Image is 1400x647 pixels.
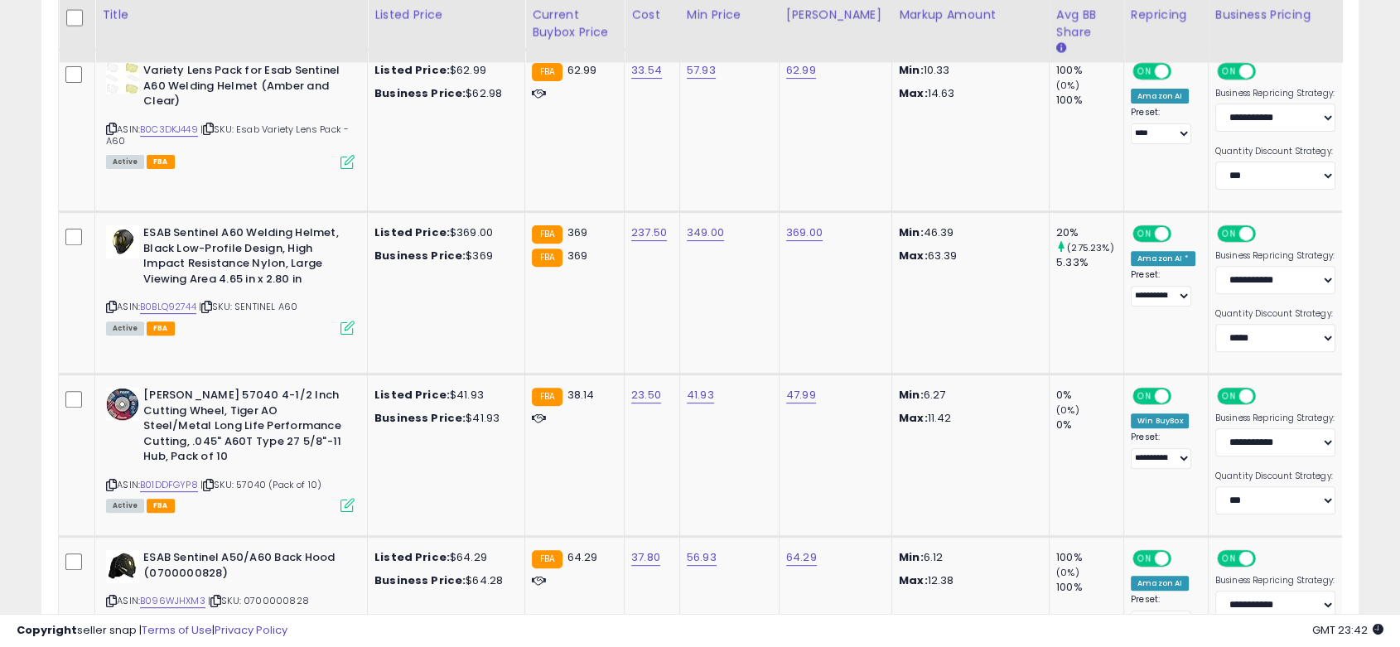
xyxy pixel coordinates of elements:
[1056,418,1123,432] div: 0%
[532,550,562,568] small: FBA
[631,387,661,403] a: 23.50
[532,249,562,267] small: FBA
[374,388,512,403] div: $41.93
[1312,622,1383,638] span: 2025-09-17 23:42 GMT
[1169,552,1195,566] span: OFF
[106,225,355,333] div: ASIN:
[215,622,287,638] a: Privacy Policy
[899,248,928,263] strong: Max:
[1215,250,1335,262] label: Business Repricing Strategy:
[106,123,349,147] span: | SKU: Esab Variety Lens Pack - A60
[140,300,196,314] a: B0BLQ92744
[143,225,345,291] b: ESAB Sentinel A60 Welding Helmet, Black Low-Profile Design, High Impact Resistance Nylon, Large V...
[1169,389,1195,403] span: OFF
[786,62,816,79] a: 62.99
[567,62,596,78] span: 62.99
[147,499,175,513] span: FBA
[106,63,355,167] div: ASIN:
[147,321,175,336] span: FBA
[567,225,587,240] span: 369
[786,387,816,403] a: 47.99
[1215,7,1383,24] div: Business Pricing
[374,387,450,403] b: Listed Price:
[1215,575,1335,587] label: Business Repricing Strategy:
[567,387,594,403] span: 38.14
[1131,576,1189,591] div: Amazon AI
[631,7,673,24] div: Cost
[374,550,512,565] div: $64.29
[532,7,617,41] div: Current Buybox Price
[106,63,139,94] img: 31jwSj-LH0L._SL40_.jpg
[1131,413,1190,428] div: Win BuyBox
[17,623,287,639] div: seller snap | |
[374,411,512,426] div: $41.93
[374,225,512,240] div: $369.00
[374,85,466,101] b: Business Price:
[1219,389,1239,403] span: ON
[140,123,198,137] a: B0C3DKJ449
[1056,550,1123,565] div: 100%
[17,622,77,638] strong: Copyright
[1056,7,1117,41] div: Avg BB Share
[567,549,597,565] span: 64.29
[1253,227,1279,241] span: OFF
[106,499,144,513] span: All listings currently available for purchase on Amazon
[1219,552,1239,566] span: ON
[899,7,1042,24] div: Markup Amount
[374,63,512,78] div: $62.99
[687,387,714,403] a: 41.93
[899,85,928,101] strong: Max:
[1215,413,1335,424] label: Business Repricing Strategy:
[1169,227,1195,241] span: OFF
[1131,251,1195,266] div: Amazon AI *
[1215,146,1335,157] label: Quantity Discount Strategy:
[106,388,139,421] img: 51Y7eM+fx5L._SL40_.jpg
[631,549,660,566] a: 37.80
[687,7,772,24] div: Min Price
[374,549,450,565] b: Listed Price:
[208,594,309,607] span: | SKU: 0700000828
[1056,63,1123,78] div: 100%
[899,550,1036,565] p: 6.12
[899,249,1036,263] p: 63.39
[374,86,512,101] div: $62.98
[374,7,518,24] div: Listed Price
[687,62,716,79] a: 57.93
[374,572,466,588] b: Business Price:
[106,321,144,336] span: All listings currently available for purchase on Amazon
[1215,471,1335,482] label: Quantity Discount Strategy:
[374,62,450,78] b: Listed Price:
[1131,594,1195,631] div: Preset:
[532,225,562,244] small: FBA
[1056,580,1123,595] div: 100%
[899,572,928,588] strong: Max:
[567,248,587,263] span: 369
[1253,65,1279,79] span: OFF
[1215,88,1335,99] label: Business Repricing Strategy:
[899,63,1036,78] p: 10.33
[1131,432,1195,469] div: Preset:
[631,62,662,79] a: 33.54
[1169,65,1195,79] span: OFF
[143,388,345,469] b: [PERSON_NAME] 57040 4-1/2 Inch Cutting Wheel, Tiger AO Steel/Metal Long Life Performance Cutting,...
[1215,308,1335,320] label: Quantity Discount Strategy:
[786,549,817,566] a: 64.29
[1131,107,1195,144] div: Preset:
[1134,227,1155,241] span: ON
[1056,255,1123,270] div: 5.33%
[1056,388,1123,403] div: 0%
[1056,225,1123,240] div: 20%
[1056,93,1123,108] div: 100%
[147,155,175,169] span: FBA
[1131,89,1189,104] div: Amazon AI
[200,478,321,491] span: | SKU: 57040 (Pack of 10)
[106,550,139,583] img: 31UWuHIsNiS._SL40_.jpg
[899,411,1036,426] p: 11.42
[687,549,717,566] a: 56.93
[140,478,198,492] a: B01DDFGYP8
[106,225,139,258] img: 31cnprRuthL._SL40_.jpg
[142,622,212,638] a: Terms of Use
[687,225,724,241] a: 349.00
[1134,65,1155,79] span: ON
[899,387,924,403] strong: Min:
